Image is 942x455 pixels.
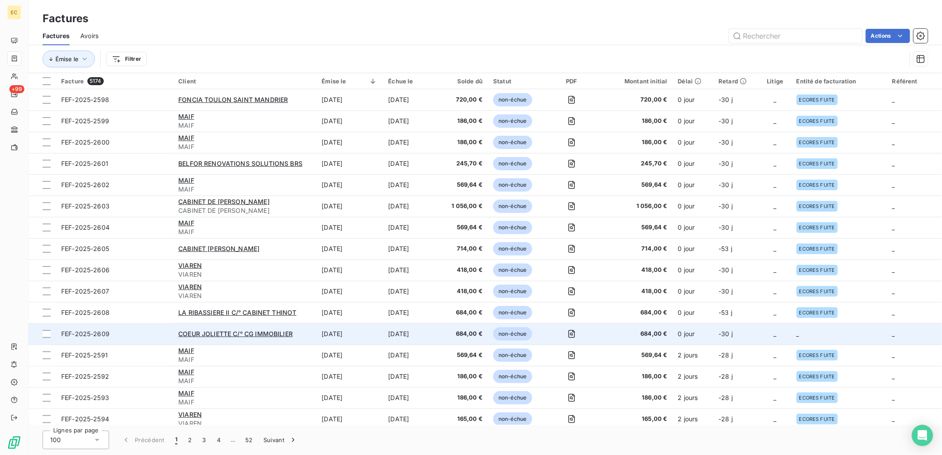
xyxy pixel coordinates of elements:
span: Émise le [55,55,78,63]
td: 0 jour [673,281,714,302]
span: FEF-2025-2600 [61,138,110,146]
span: FEF-2025-2605 [61,245,109,252]
span: MAIF [178,219,194,227]
button: 4 [212,431,226,449]
span: Avoirs [80,31,98,40]
span: 720,00 € [443,95,483,104]
span: VIAREN [178,262,202,269]
span: VIAREN [178,283,202,290]
td: [DATE] [383,110,437,132]
span: _ [892,96,895,103]
button: Suivant [258,431,303,449]
span: _ [774,160,777,167]
td: [DATE] [316,89,383,110]
td: [DATE] [383,153,437,174]
span: 684,00 € [443,329,483,338]
span: LA RIBASSIERE II C/° CABINET THINOT [178,309,296,316]
span: _ [892,287,895,295]
div: Open Intercom Messenger [912,425,933,446]
span: FEF-2025-2594 [61,415,109,423]
span: 418,00 € [443,266,483,275]
span: non-échue [493,285,532,298]
div: Entité de facturation [797,78,882,85]
td: [DATE] [316,387,383,408]
span: 569,64 € [443,351,483,360]
span: ECORES FUITE [799,374,835,379]
span: FEF-2025-2591 [61,351,108,359]
span: ECORES FUITE [799,267,835,273]
span: CABINET DE [PERSON_NAME] [178,198,270,205]
td: 0 jour [673,196,714,217]
span: _ [774,351,777,359]
td: [DATE] [383,174,437,196]
button: 2 [183,431,197,449]
span: 186,00 € [443,117,483,126]
td: [DATE] [316,217,383,238]
td: [DATE] [316,132,383,153]
span: _ [774,287,777,295]
span: FEF-2025-2608 [61,309,110,316]
div: Litige [765,78,786,85]
span: _ [892,138,895,146]
span: FONCIA TOULON SAINT MANDRIER [178,96,288,103]
td: [DATE] [383,366,437,387]
span: 186,00 € [443,138,483,147]
td: [DATE] [316,408,383,430]
span: _ [892,181,895,188]
button: Émise le [43,51,95,67]
span: ECORES FUITE [799,246,835,251]
span: 186,00 € [443,372,483,381]
img: Logo LeanPay [7,435,21,450]
td: [DATE] [316,366,383,387]
span: ECORES FUITE [799,353,835,358]
span: 1 056,00 € [443,202,483,211]
span: _ [892,245,895,252]
td: [DATE] [383,345,437,366]
div: PDF [551,78,592,85]
td: 0 jour [673,132,714,153]
span: _ [892,373,895,380]
span: FEF-2025-2602 [61,181,110,188]
span: 245,70 € [602,159,667,168]
td: [DATE] [383,132,437,153]
span: -30 j [718,117,733,125]
td: [DATE] [316,238,383,259]
span: -30 j [718,224,733,231]
span: COEUR JOLIETTE C/° CG IMMOBILIER [178,330,293,337]
span: 165,00 € [602,415,667,424]
span: -30 j [718,202,733,210]
div: Référent [892,78,937,85]
span: ECORES FUITE [799,416,835,422]
td: [DATE] [383,196,437,217]
span: FEF-2025-2604 [61,224,110,231]
span: non-échue [493,263,532,277]
span: non-échue [493,370,532,383]
span: 186,00 € [602,138,667,147]
span: 569,64 € [602,180,667,189]
span: MAIF [178,377,311,385]
span: -30 j [718,266,733,274]
span: MAIF [178,227,311,236]
span: MAIF [178,113,194,120]
span: non-échue [493,178,532,192]
span: non-échue [493,391,532,404]
span: _ [892,330,895,337]
span: MAIF [178,398,311,407]
span: ECORES FUITE [799,140,835,145]
td: [DATE] [383,281,437,302]
span: 418,00 € [443,287,483,296]
td: [DATE] [316,110,383,132]
td: 2 jours [673,408,714,430]
span: _ [774,266,777,274]
td: 0 jour [673,153,714,174]
span: FEF-2025-2607 [61,287,109,295]
span: _ [774,330,777,337]
td: 0 jour [673,238,714,259]
input: Rechercher [729,29,862,43]
span: non-échue [493,327,532,341]
span: FEF-2025-2599 [61,117,109,125]
span: ECORES FUITE [799,182,835,188]
span: MAIF [178,389,194,397]
span: VIAREN [178,419,311,428]
span: non-échue [493,412,532,426]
